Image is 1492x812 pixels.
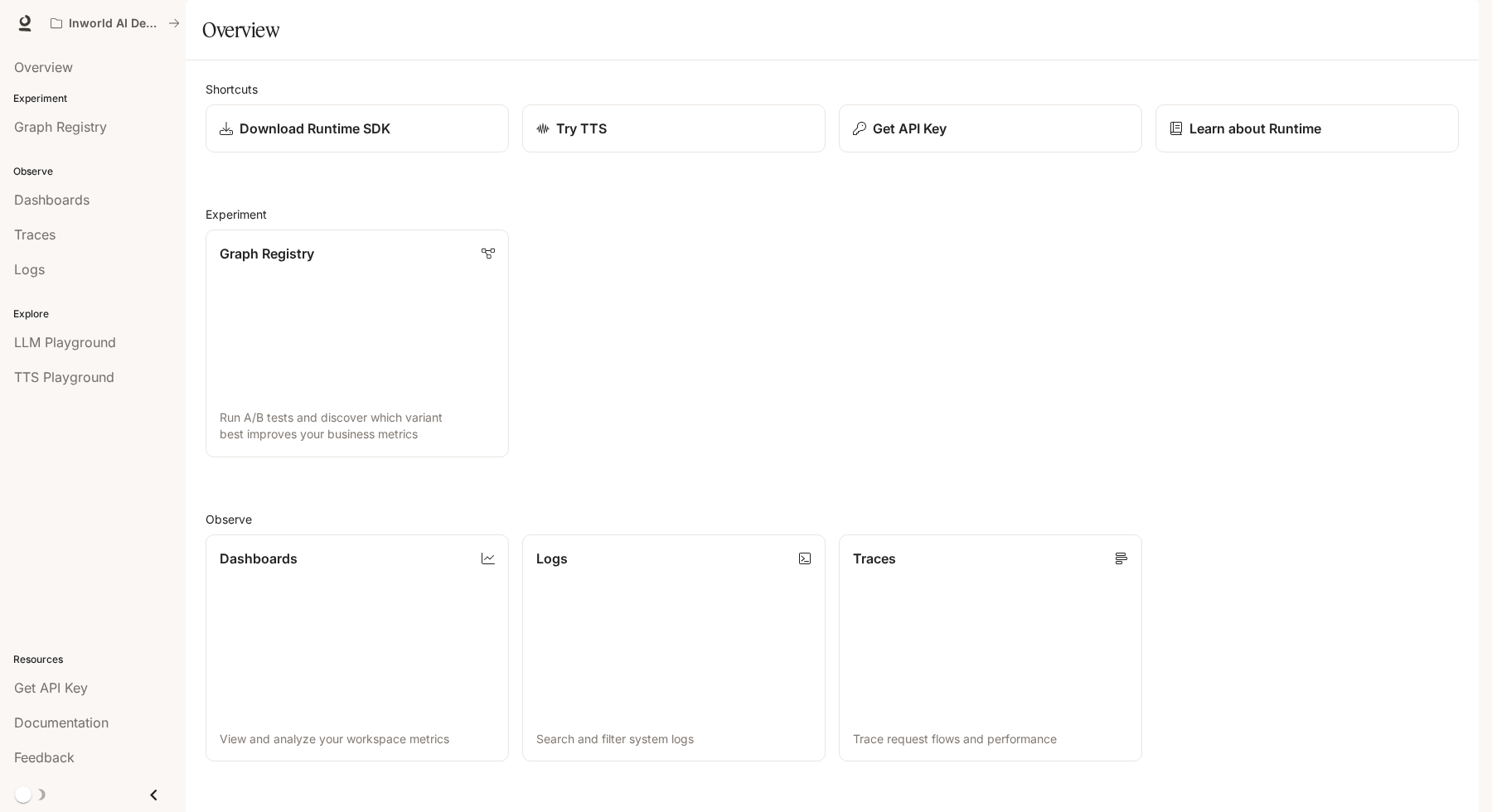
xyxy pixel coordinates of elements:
[839,534,1142,762] a: TracesTrace request flows and performance
[853,549,896,568] p: Traces
[220,244,314,263] p: Graph Registry
[202,13,279,46] h1: Overview
[220,731,495,747] p: View and analyze your workspace metrics
[220,549,298,568] p: Dashboards
[43,7,187,40] button: All workspaces
[206,230,509,457] a: Graph RegistryRun A/B tests and discover which variant best improves your business metrics
[206,104,509,152] a: Download Runtime SDK
[839,104,1142,152] button: Get API Key
[240,118,390,138] p: Download Runtime SDK
[1155,104,1459,152] a: Learn about Runtime
[536,731,811,747] p: Search and filter system logs
[206,510,1459,528] h2: Observe
[522,104,826,152] a: Try TTS
[206,534,509,762] a: DashboardsView and analyze your workspace metrics
[206,80,1459,98] h2: Shortcuts
[1189,118,1321,138] p: Learn about Runtime
[69,17,162,31] p: Inworld AI Demos
[220,409,495,442] p: Run A/B tests and discover which variant best improves your business metrics
[522,534,826,762] a: LogsSearch and filter system logs
[873,118,947,138] p: Get API Key
[536,549,568,568] p: Logs
[206,205,1459,223] h2: Experiment
[556,118,607,138] p: Try TTS
[853,731,1128,747] p: Trace request flows and performance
